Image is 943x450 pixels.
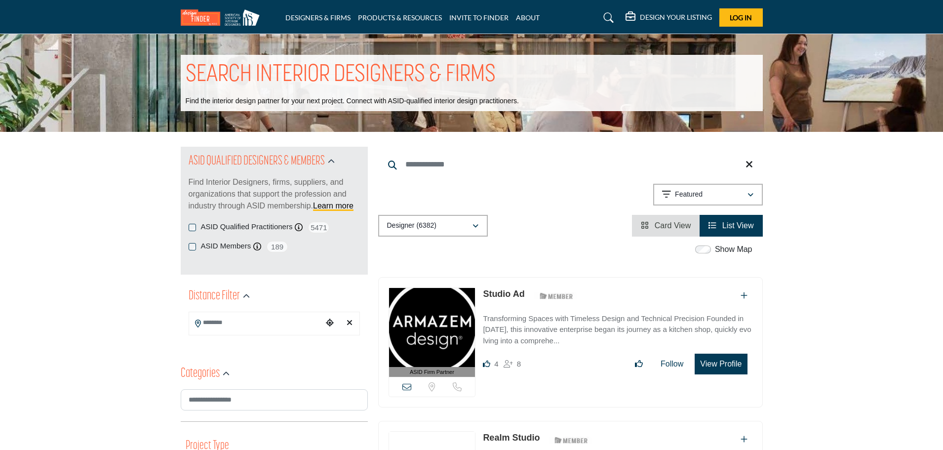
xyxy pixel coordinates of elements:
[483,289,524,299] a: Studio Ad
[387,221,436,231] p: Designer (6382)
[695,354,747,374] button: View Profile
[715,244,752,255] label: Show Map
[181,9,265,26] img: Site Logo
[358,13,442,22] a: PRODUCTS & RESOURCES
[708,221,753,230] a: View List
[629,354,649,374] button: Like listing
[730,13,752,22] span: Log In
[594,10,620,26] a: Search
[653,184,763,205] button: Featured
[189,153,325,170] h2: ASID QUALIFIED DESIGNERS & MEMBERS
[389,288,475,377] a: ASID Firm Partner
[189,287,240,305] h2: Distance Filter
[549,434,593,446] img: ASID Members Badge Icon
[389,288,475,367] img: Studio Ad
[181,389,368,410] input: Search Category
[719,8,763,27] button: Log In
[378,215,488,237] button: Designer (6382)
[378,153,763,176] input: Search Keyword
[483,313,752,347] p: Transforming Spaces with Timeless Design and Technical Precision Founded in [DATE], this innovati...
[654,354,690,374] button: Follow
[516,13,540,22] a: ABOUT
[189,176,360,212] p: Find Interior Designers, firms, suppliers, and organizations that support the profession and indu...
[632,215,700,237] li: Card View
[626,12,712,24] div: DESIGN YOUR LISTING
[181,365,220,383] h2: Categories
[189,224,196,231] input: ASID Qualified Practitioners checkbox
[517,360,521,368] span: 8
[189,313,322,332] input: Search Location
[494,360,498,368] span: 4
[504,358,521,370] div: Followers
[285,13,351,22] a: DESIGNERS & FIRMS
[722,221,754,230] span: List View
[308,221,330,234] span: 5471
[342,313,357,334] div: Clear search location
[534,290,579,302] img: ASID Members Badge Icon
[410,368,454,376] span: ASID Firm Partner
[201,221,293,233] label: ASID Qualified Practitioners
[741,291,747,300] a: Add To List
[186,60,496,90] h1: SEARCH INTERIOR DESIGNERS & FIRMS
[700,215,762,237] li: List View
[483,287,524,301] p: Studio Ad
[641,221,691,230] a: View Card
[483,433,540,443] a: Realm Studio
[313,202,354,210] a: Learn more
[186,96,519,106] p: Find the interior design partner for your next project. Connect with ASID-qualified interior desi...
[741,435,747,444] a: Add To List
[640,13,712,22] h5: DESIGN YOUR LISTING
[189,243,196,250] input: ASID Members checkbox
[483,431,540,445] p: Realm Studio
[483,307,752,347] a: Transforming Spaces with Timeless Design and Technical Precision Founded in [DATE], this innovati...
[675,190,703,200] p: Featured
[449,13,509,22] a: INVITE TO FINDER
[322,313,337,334] div: Choose your current location
[201,241,251,252] label: ASID Members
[655,221,691,230] span: Card View
[266,241,288,253] span: 189
[483,360,490,368] i: Likes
